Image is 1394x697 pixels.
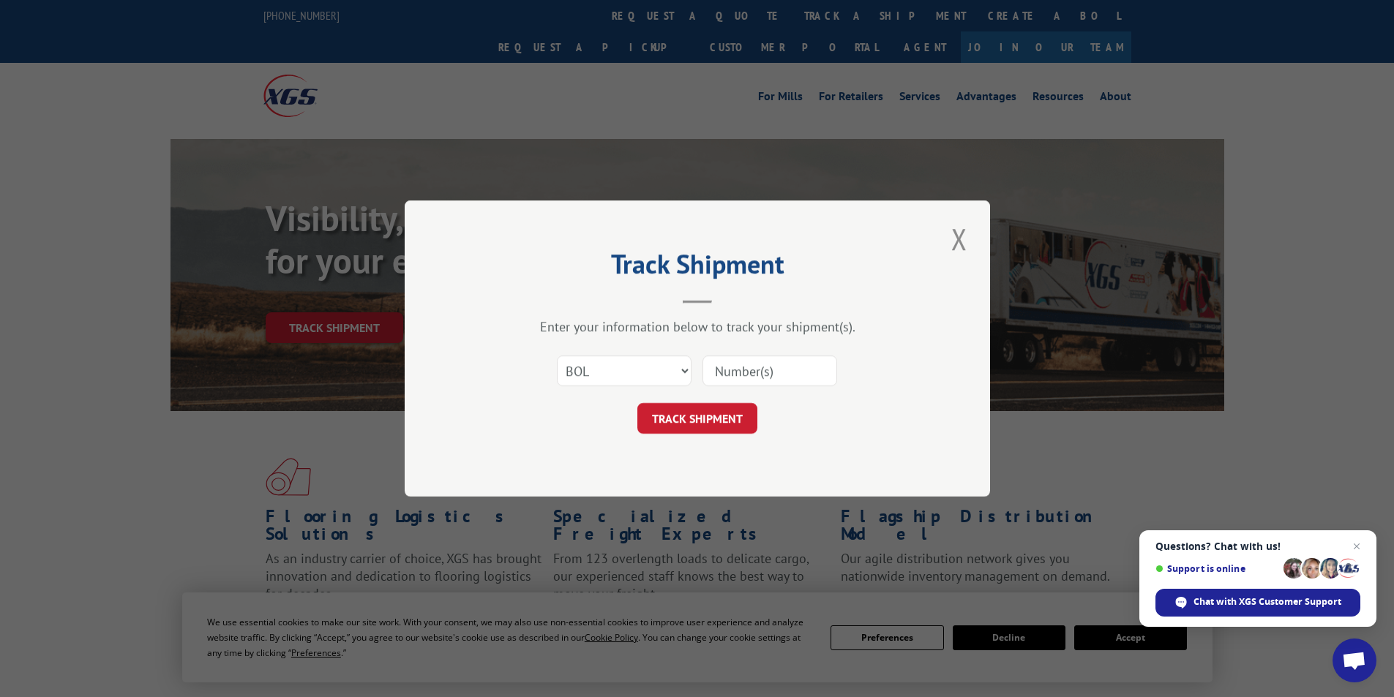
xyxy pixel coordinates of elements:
[1155,540,1360,552] span: Questions? Chat with us!
[1155,563,1278,574] span: Support is online
[1155,589,1360,617] span: Chat with XGS Customer Support
[637,403,757,434] button: TRACK SHIPMENT
[1333,638,1376,682] a: Open chat
[478,254,917,282] h2: Track Shipment
[702,355,837,386] input: Number(s)
[478,318,917,335] div: Enter your information below to track your shipment(s).
[1193,595,1341,609] span: Chat with XGS Customer Support
[947,219,972,259] button: Close modal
